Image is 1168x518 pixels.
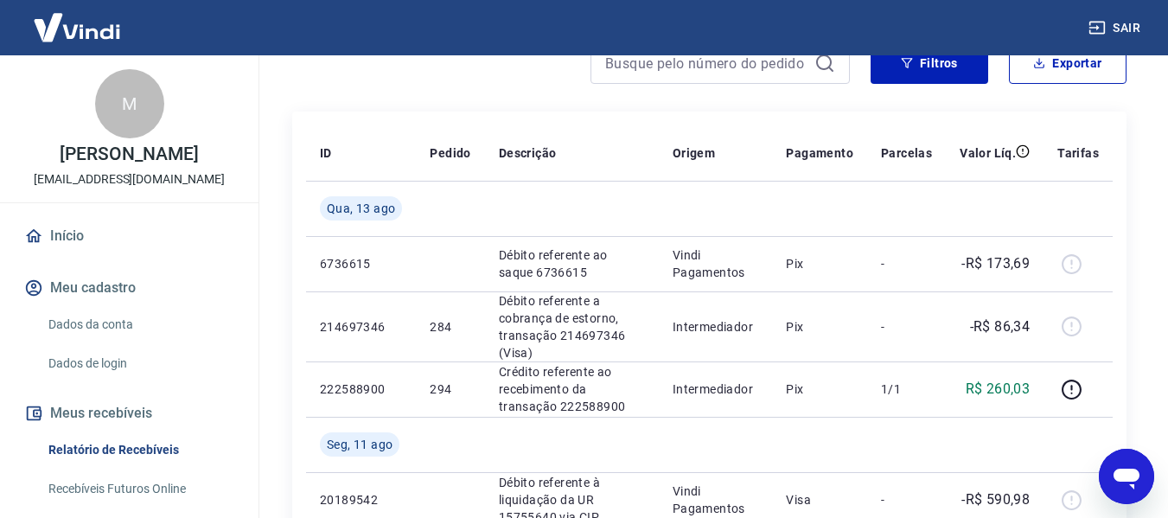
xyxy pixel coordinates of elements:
[499,144,557,162] p: Descrição
[881,491,932,508] p: -
[786,144,853,162] p: Pagamento
[673,144,715,162] p: Origem
[499,246,645,281] p: Débito referente ao saque 6736615
[320,491,402,508] p: 20189542
[499,292,645,361] p: Débito referente a cobrança de estorno, transação 214697346 (Visa)
[327,200,395,217] span: Qua, 13 ago
[881,255,932,272] p: -
[961,489,1030,510] p: -R$ 590,98
[430,318,470,336] p: 284
[673,318,759,336] p: Intermediador
[673,483,759,517] p: Vindi Pagamentos
[21,1,133,54] img: Vindi
[881,318,932,336] p: -
[21,269,238,307] button: Meu cadastro
[320,144,332,162] p: ID
[430,381,470,398] p: 294
[1057,144,1099,162] p: Tarifas
[320,255,402,272] p: 6736615
[41,432,238,468] a: Relatório de Recebíveis
[966,379,1031,400] p: R$ 260,03
[320,381,402,398] p: 222588900
[41,346,238,381] a: Dados de login
[786,318,853,336] p: Pix
[605,50,807,76] input: Busque pelo número do pedido
[21,217,238,255] a: Início
[1085,12,1147,44] button: Sair
[95,69,164,138] div: M
[21,394,238,432] button: Meus recebíveis
[961,253,1030,274] p: -R$ 173,69
[41,471,238,507] a: Recebíveis Futuros Online
[786,255,853,272] p: Pix
[673,381,759,398] p: Intermediador
[1009,42,1127,84] button: Exportar
[970,317,1031,337] p: -R$ 86,34
[499,363,645,415] p: Crédito referente ao recebimento da transação 222588900
[881,144,932,162] p: Parcelas
[1099,449,1154,504] iframe: Botão para abrir a janela de mensagens
[960,144,1016,162] p: Valor Líq.
[871,42,988,84] button: Filtros
[60,145,198,163] p: [PERSON_NAME]
[320,318,402,336] p: 214697346
[786,381,853,398] p: Pix
[881,381,932,398] p: 1/1
[41,307,238,342] a: Dados da conta
[430,144,470,162] p: Pedido
[786,491,853,508] p: Visa
[34,170,225,189] p: [EMAIL_ADDRESS][DOMAIN_NAME]
[673,246,759,281] p: Vindi Pagamentos
[327,436,393,453] span: Seg, 11 ago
